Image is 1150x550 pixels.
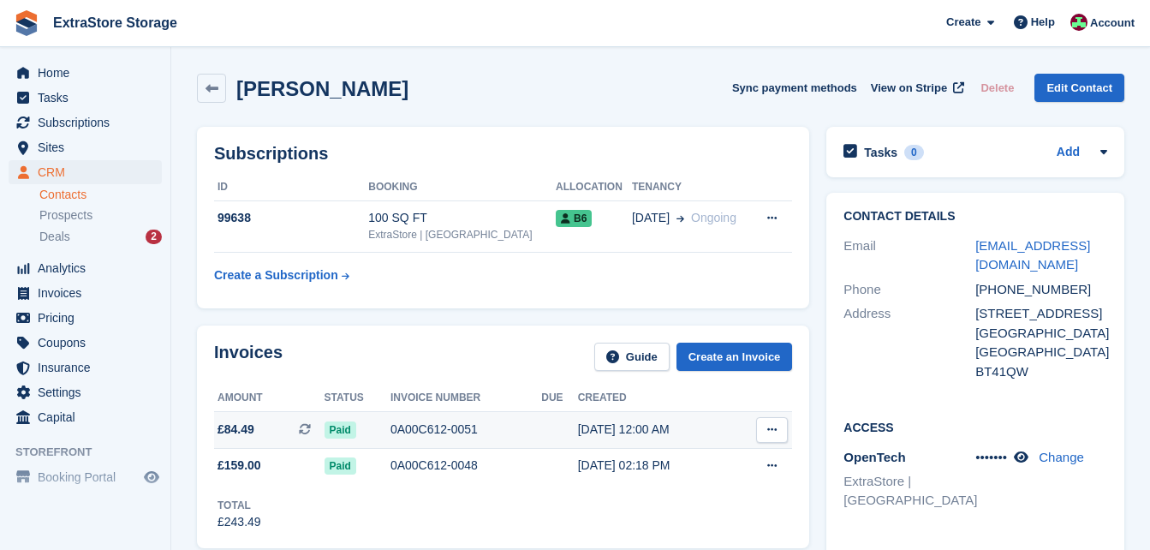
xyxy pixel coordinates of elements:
[974,74,1021,102] button: Delete
[1034,74,1124,102] a: Edit Contact
[217,421,254,439] span: £84.49
[217,498,261,513] div: Total
[38,135,140,159] span: Sites
[38,281,140,305] span: Invoices
[1057,143,1080,163] a: Add
[843,304,975,381] div: Address
[9,356,162,380] a: menu
[9,160,162,184] a: menu
[38,111,140,135] span: Subscriptions
[38,356,140,380] span: Insurance
[38,380,140,404] span: Settings
[217,457,261,475] span: £159.00
[9,256,162,280] a: menu
[556,174,632,201] th: Allocation
[368,227,556,242] div: ExtraStore | [GEOGRAPHIC_DATA]
[843,280,975,300] div: Phone
[214,385,325,412] th: Amount
[975,362,1107,382] div: BT41QW
[9,380,162,404] a: menu
[9,306,162,330] a: menu
[39,229,70,245] span: Deals
[1031,14,1055,31] span: Help
[38,331,140,355] span: Coupons
[368,174,556,201] th: Booking
[15,444,170,461] span: Storefront
[38,306,140,330] span: Pricing
[325,457,356,475] span: Paid
[9,135,162,159] a: menu
[541,385,577,412] th: Due
[843,418,1107,435] h2: Access
[214,144,792,164] h2: Subscriptions
[975,280,1107,300] div: [PHONE_NUMBER]
[946,14,980,31] span: Create
[871,80,947,97] span: View on Stripe
[1039,450,1084,464] a: Change
[9,465,162,489] a: menu
[214,266,338,284] div: Create a Subscription
[975,238,1090,272] a: [EMAIL_ADDRESS][DOMAIN_NAME]
[632,174,751,201] th: Tenancy
[843,472,975,511] li: ExtraStore | [GEOGRAPHIC_DATA]
[9,111,162,135] a: menu
[325,421,356,439] span: Paid
[578,457,733,475] div: [DATE] 02:18 PM
[38,86,140,110] span: Tasks
[9,281,162,305] a: menu
[904,145,924,160] div: 0
[975,450,1007,464] span: •••••••
[843,210,1107,224] h2: Contact Details
[864,145,897,160] h2: Tasks
[843,236,975,275] div: Email
[39,228,162,246] a: Deals 2
[975,343,1107,362] div: [GEOGRAPHIC_DATA]
[38,405,140,429] span: Capital
[46,9,184,37] a: ExtraStore Storage
[14,10,39,36] img: stora-icon-8386f47178a22dfd0bd8f6a31ec36ba5ce8667c1dd55bd0f319d3a0aa187defe.svg
[214,174,368,201] th: ID
[38,160,140,184] span: CRM
[975,324,1107,344] div: [GEOGRAPHIC_DATA]
[578,385,733,412] th: Created
[38,465,140,489] span: Booking Portal
[368,209,556,227] div: 100 SQ FT
[864,74,968,102] a: View on Stripe
[390,385,541,412] th: Invoice number
[632,209,670,227] span: [DATE]
[691,211,736,224] span: Ongoing
[214,209,368,227] div: 99638
[390,421,541,439] div: 0A00C612-0051
[214,260,349,291] a: Create a Subscription
[214,343,283,371] h2: Invoices
[594,343,670,371] a: Guide
[217,513,261,531] div: £243.49
[578,421,733,439] div: [DATE] 12:00 AM
[146,230,162,244] div: 2
[325,385,390,412] th: Status
[732,74,857,102] button: Sync payment methods
[38,61,140,85] span: Home
[975,304,1107,324] div: [STREET_ADDRESS]
[39,206,162,224] a: Prospects
[38,256,140,280] span: Analytics
[676,343,793,371] a: Create an Invoice
[141,467,162,487] a: Preview store
[236,77,408,100] h2: [PERSON_NAME]
[390,457,541,475] div: 0A00C612-0048
[843,450,905,464] span: OpenTech
[9,405,162,429] a: menu
[556,210,592,227] span: B6
[9,86,162,110] a: menu
[1070,14,1087,31] img: Chelsea Parker
[39,207,92,224] span: Prospects
[1090,15,1135,32] span: Account
[39,187,162,203] a: Contacts
[9,331,162,355] a: menu
[9,61,162,85] a: menu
